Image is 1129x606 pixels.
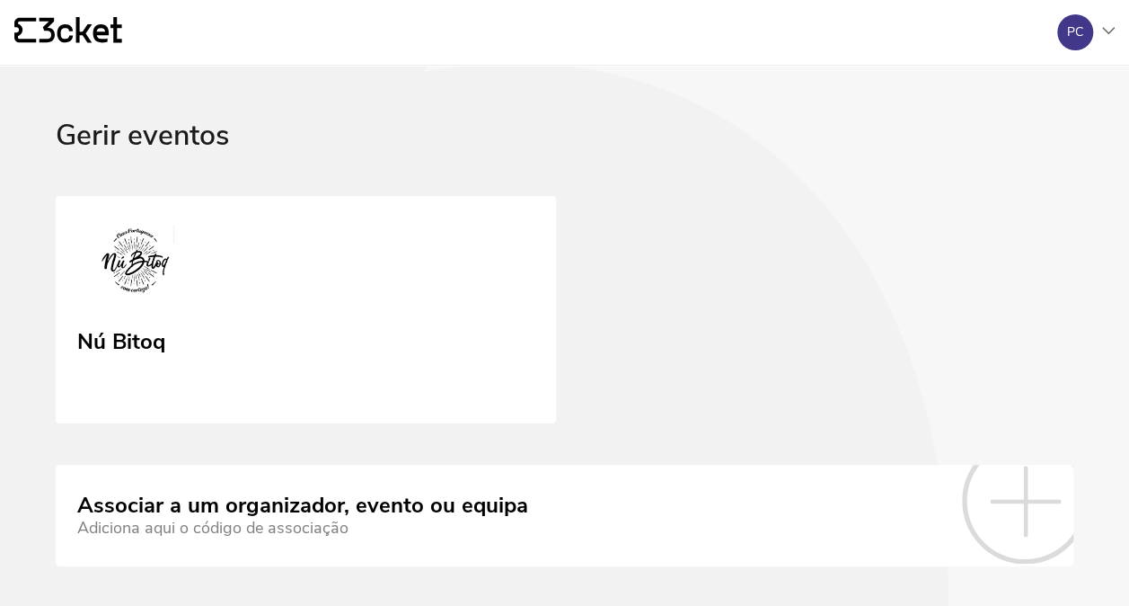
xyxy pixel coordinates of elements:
[77,494,528,519] div: Associar a um organizador, evento ou equipa
[14,18,36,43] g: {' '}
[56,120,1073,196] div: Gerir eventos
[56,196,556,424] a: Nú Bitoq Nú Bitoq
[77,519,528,538] div: Adiciona aqui o código de associação
[14,17,122,48] a: {' '}
[56,465,1073,566] a: Associar a um organizador, evento ou equipa Adiciona aqui o código de associação
[1067,25,1083,40] div: PC
[77,225,194,306] img: Nú Bitoq
[77,323,165,355] div: Nú Bitoq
